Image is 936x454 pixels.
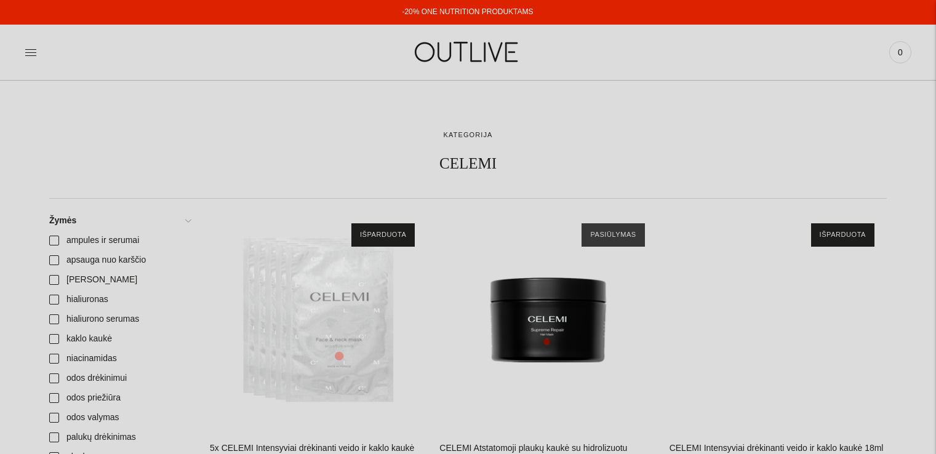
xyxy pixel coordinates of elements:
[42,428,198,447] a: palukų drėkinimas
[439,211,657,428] a: CELEMI Atstatomoji plaukų kaukė su hidrolizuotu keratinu ir avokado aliejumi 200ml
[889,39,911,66] a: 0
[892,44,909,61] span: 0
[42,270,198,290] a: [PERSON_NAME]
[402,7,533,16] a: -20% ONE NUTRITION PRODUKTAMS
[42,250,198,270] a: apsauga nuo karščio
[670,211,887,428] a: CELEMI Intensyviai drėkinanti veido ir kaklo kaukė 18ml
[670,443,884,453] a: CELEMI Intensyviai drėkinanti veido ir kaklo kaukė 18ml
[42,290,198,309] a: hialiuronas
[42,349,198,368] a: niacinamidas
[391,31,545,73] img: OUTLIVE
[42,388,198,408] a: odos priežiūra
[42,368,198,388] a: odos drėkinimui
[42,329,198,349] a: kaklo kaukė
[42,309,198,329] a: hialiurono serumas
[210,211,427,428] a: 5x CELEMI Intensyviai drėkinanti veido ir kaklo kaukė 18ml
[42,211,198,231] a: Žymės
[42,408,198,428] a: odos valymas
[42,231,198,250] a: ampules ir serumai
